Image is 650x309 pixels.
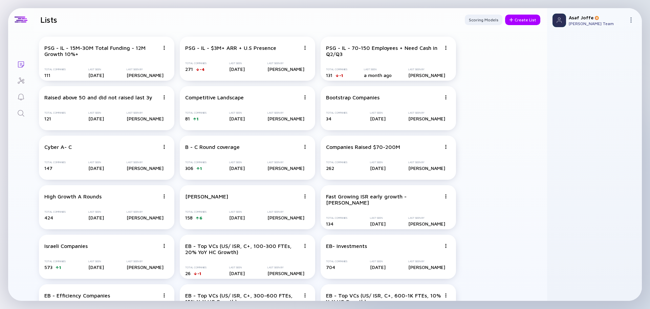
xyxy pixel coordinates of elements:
div: Last Seen By [267,266,304,269]
div: Raised above 50 and did not raised last 3y [44,94,152,100]
div: Total Companies [326,111,347,114]
div: PSG - IL - 15M-30M Total Funding - 12M Growth 10%+ [44,45,159,57]
img: Menu [162,194,166,198]
div: Last Seen [88,161,104,164]
div: Last Seen [88,260,104,263]
span: 34 [326,116,331,121]
img: Menu [303,145,307,149]
div: PSG - IL - $3M+ ARR + U.S Presence [185,45,276,51]
div: Cyber A- C [44,144,72,150]
a: Search [8,104,34,121]
span: 111 [44,72,50,78]
div: Last Seen [370,111,386,114]
div: [PERSON_NAME] [267,116,304,121]
div: Total Companies [44,260,66,263]
div: Last Seen By [408,111,445,114]
div: [DATE] [370,221,386,227]
div: [PERSON_NAME] [185,193,228,199]
div: Last Seen By [267,111,304,114]
img: Menu [162,95,166,99]
div: Last Seen By [408,68,445,71]
div: [PERSON_NAME] Team [569,21,626,26]
div: Last Seen By [127,161,164,164]
div: Last Seen [229,161,245,164]
div: [PERSON_NAME] [267,165,304,171]
h1: Lists [40,15,57,24]
div: Last Seen [370,161,386,164]
span: 704 [326,264,335,270]
div: Last Seen By [127,210,164,213]
div: Last Seen [88,111,104,114]
div: Last Seen By [408,260,445,263]
img: Menu [162,293,166,297]
div: [PERSON_NAME] [408,165,445,171]
div: Total Companies [185,111,207,114]
div: Total Companies [326,68,347,71]
div: Scoring Models [465,15,502,25]
div: Total Companies [185,266,207,269]
div: [PERSON_NAME] [408,221,445,227]
div: Total Companies [44,68,66,71]
div: Last Seen By [127,260,164,263]
div: [PERSON_NAME] [127,116,164,121]
img: Menu [303,194,307,198]
span: 134 [326,221,333,227]
span: 131 [326,72,332,78]
img: Menu [303,293,307,297]
div: Last Seen [88,210,104,213]
div: Bootstrap Companies [326,94,380,100]
div: Last Seen [364,68,392,71]
div: [PERSON_NAME] [127,215,164,220]
div: [PERSON_NAME] [127,72,164,78]
div: EB - Top VCs (US/ ISR, C+, 100-300 FTEs, 20% YoY HC Growth) [185,243,300,255]
div: Companies Raised $70-200M [326,144,400,150]
div: -4 [200,67,205,72]
a: Lists [8,56,34,72]
div: [DATE] [229,165,245,171]
div: Total Companies [44,210,66,213]
div: 1 [200,166,202,171]
img: Menu [303,95,307,99]
div: [DATE] [229,116,245,121]
div: a month ago [364,72,392,78]
span: 306 [185,165,193,171]
div: Last Seen By [408,216,445,219]
div: Total Companies [185,210,207,213]
img: Menu [444,145,448,149]
img: Profile Picture [552,14,566,27]
div: [DATE] [88,215,104,220]
div: [PERSON_NAME] [267,66,304,72]
img: Menu [628,17,634,23]
div: [DATE] [88,116,104,121]
div: Israeli Companies [44,243,88,249]
div: [PERSON_NAME] [408,72,445,78]
div: [DATE] [88,264,104,270]
div: Last Seen By [267,62,304,65]
div: Last Seen [229,210,245,213]
div: Total Companies [185,161,207,164]
div: Last Seen By [408,161,445,164]
button: Create List [505,15,540,25]
span: 121 [44,116,51,121]
div: EB - Efficiency Companies [44,292,110,298]
div: Last Seen [229,62,245,65]
img: Menu [303,244,307,248]
span: 424 [44,215,53,220]
div: Last Seen By [267,210,304,213]
div: Last Seen [229,111,245,114]
a: Reminders [8,88,34,104]
div: [PERSON_NAME] [267,215,304,220]
div: Last Seen [88,68,104,71]
div: EB - Top VCs (US/ ISR, C+, 300-600 FTEs, 15% YoY HC Growth) [185,292,300,305]
div: 6 [199,215,202,220]
div: EB- Investments [326,243,367,249]
img: Menu [162,145,166,149]
img: Menu [444,293,448,297]
div: EB - Top VCs (US/ ISR, C+, 600-1K FTEs, 10% YoY HC Growth) [326,292,441,305]
div: [PERSON_NAME] [267,270,304,276]
span: 81 [185,116,190,121]
span: 158 [185,215,193,220]
div: Total Companies [326,260,347,263]
img: Menu [444,46,448,50]
div: Total Companies [326,161,347,164]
